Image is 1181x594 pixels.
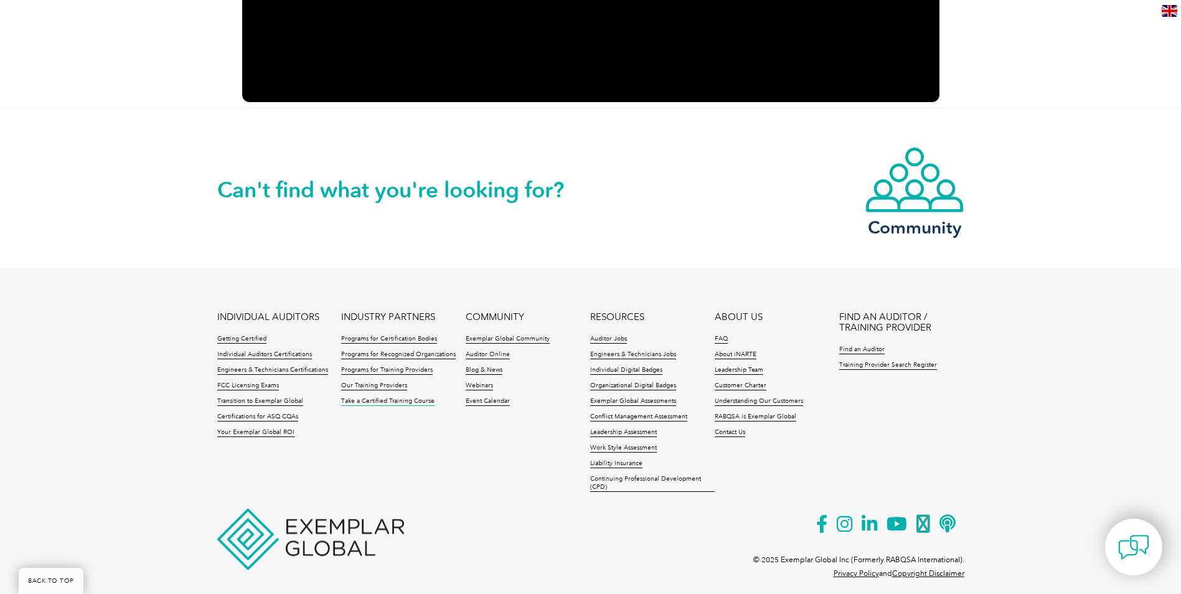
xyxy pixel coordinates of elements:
[341,366,433,375] a: Programs for Training Providers
[715,366,763,375] a: Leadership Team
[834,569,879,578] a: Privacy Policy
[341,397,435,406] a: Take a Certified Training Course
[217,413,298,422] a: Certifications for ASQ CQAs
[590,382,676,390] a: Organizational Digital Badges
[341,382,407,390] a: Our Training Providers
[834,567,964,580] p: and
[466,397,510,406] a: Event Calendar
[590,413,687,422] a: Conflict Management Assessment
[1162,5,1177,17] img: en
[892,569,964,578] a: Copyright Disclaimer
[217,509,404,570] img: Exemplar Global
[865,220,964,235] h3: Community
[839,346,885,354] a: Find an Auditor
[590,351,676,359] a: Engineers & Technicians Jobs
[839,361,937,370] a: Training Provider Search Register
[753,553,964,567] p: © 2025 Exemplar Global Inc (Formerly RABQSA International).
[715,413,796,422] a: RABQSA is Exemplar Global
[217,428,294,437] a: Your Exemplar Global ROI
[341,335,437,344] a: Programs for Certification Bodies
[715,312,763,323] a: ABOUT US
[715,335,728,344] a: FAQ
[715,382,766,390] a: Customer Charter
[590,312,644,323] a: RESOURCES
[217,180,591,200] h2: Can't find what you're looking for?
[466,382,493,390] a: Webinars
[217,351,312,359] a: Individual Auditors Certifications
[217,312,319,323] a: INDIVIDUAL AUDITORS
[466,312,524,323] a: COMMUNITY
[590,397,676,406] a: Exemplar Global Assessments
[715,428,745,437] a: Contact Us
[590,460,642,468] a: Liability Insurance
[715,351,756,359] a: About iNARTE
[19,568,83,594] a: BACK TO TOP
[217,382,279,390] a: FCC Licensing Exams
[466,335,550,344] a: Exemplar Global Community
[715,397,803,406] a: Understanding Our Customers
[865,146,964,214] img: icon-community.webp
[839,312,964,333] a: FIND AN AUDITOR / TRAINING PROVIDER
[217,335,266,344] a: Getting Certified
[590,475,715,492] a: Continuing Professional Development (CPD)
[217,397,303,406] a: Transition to Exemplar Global
[1118,532,1149,563] img: contact-chat.png
[466,366,502,375] a: Blog & News
[590,366,662,375] a: Individual Digital Badges
[590,444,657,453] a: Work Style Assessment
[865,146,964,235] a: Community
[341,351,456,359] a: Programs for Recognized Organizations
[341,312,435,323] a: INDUSTRY PARTNERS
[217,366,328,375] a: Engineers & Technicians Certifications
[590,428,657,437] a: Leadership Assessment
[466,351,510,359] a: Auditor Online
[590,335,627,344] a: Auditor Jobs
